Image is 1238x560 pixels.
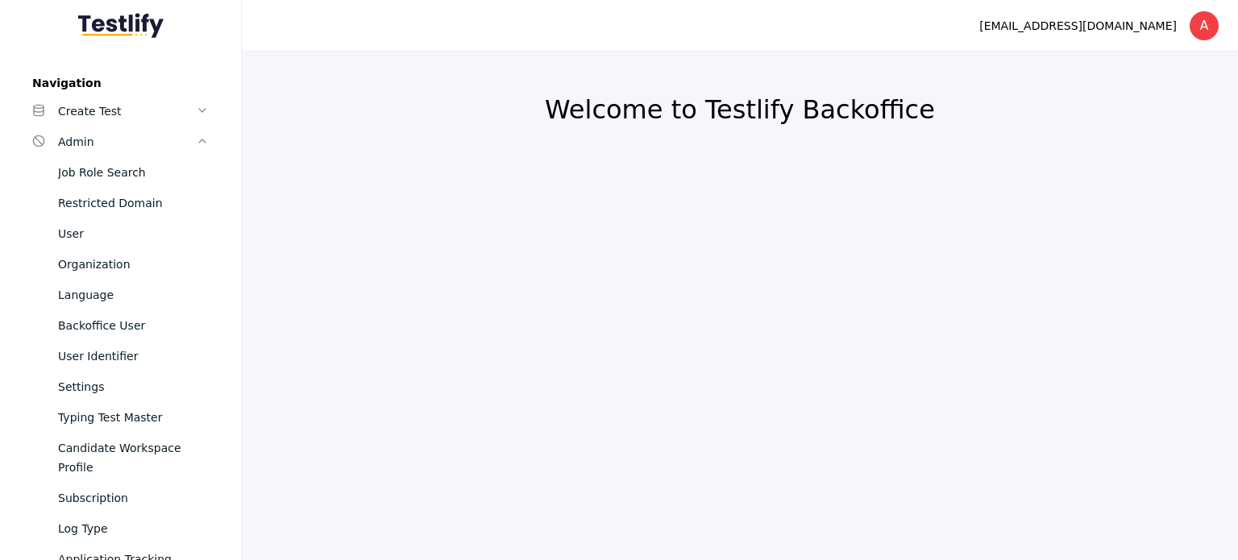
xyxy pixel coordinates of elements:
[19,433,222,483] a: Candidate Workspace Profile
[19,341,222,371] a: User Identifier
[19,188,222,218] a: Restricted Domain
[19,483,222,513] a: Subscription
[58,285,209,305] div: Language
[19,402,222,433] a: Typing Test Master
[280,93,1199,126] h2: Welcome to Testlify Backoffice
[58,255,209,274] div: Organization
[19,371,222,402] a: Settings
[19,218,222,249] a: User
[58,377,209,396] div: Settings
[58,488,209,508] div: Subscription
[58,193,209,213] div: Restricted Domain
[78,13,164,38] img: Testlify - Backoffice
[58,102,196,121] div: Create Test
[979,16,1177,35] div: [EMAIL_ADDRESS][DOMAIN_NAME]
[58,408,209,427] div: Typing Test Master
[19,513,222,544] a: Log Type
[19,249,222,280] a: Organization
[58,316,209,335] div: Backoffice User
[58,132,196,151] div: Admin
[58,438,209,477] div: Candidate Workspace Profile
[58,519,209,538] div: Log Type
[19,77,222,89] label: Navigation
[58,224,209,243] div: User
[58,346,209,366] div: User Identifier
[19,157,222,188] a: Job Role Search
[19,310,222,341] a: Backoffice User
[1190,11,1219,40] div: A
[19,280,222,310] a: Language
[58,163,209,182] div: Job Role Search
